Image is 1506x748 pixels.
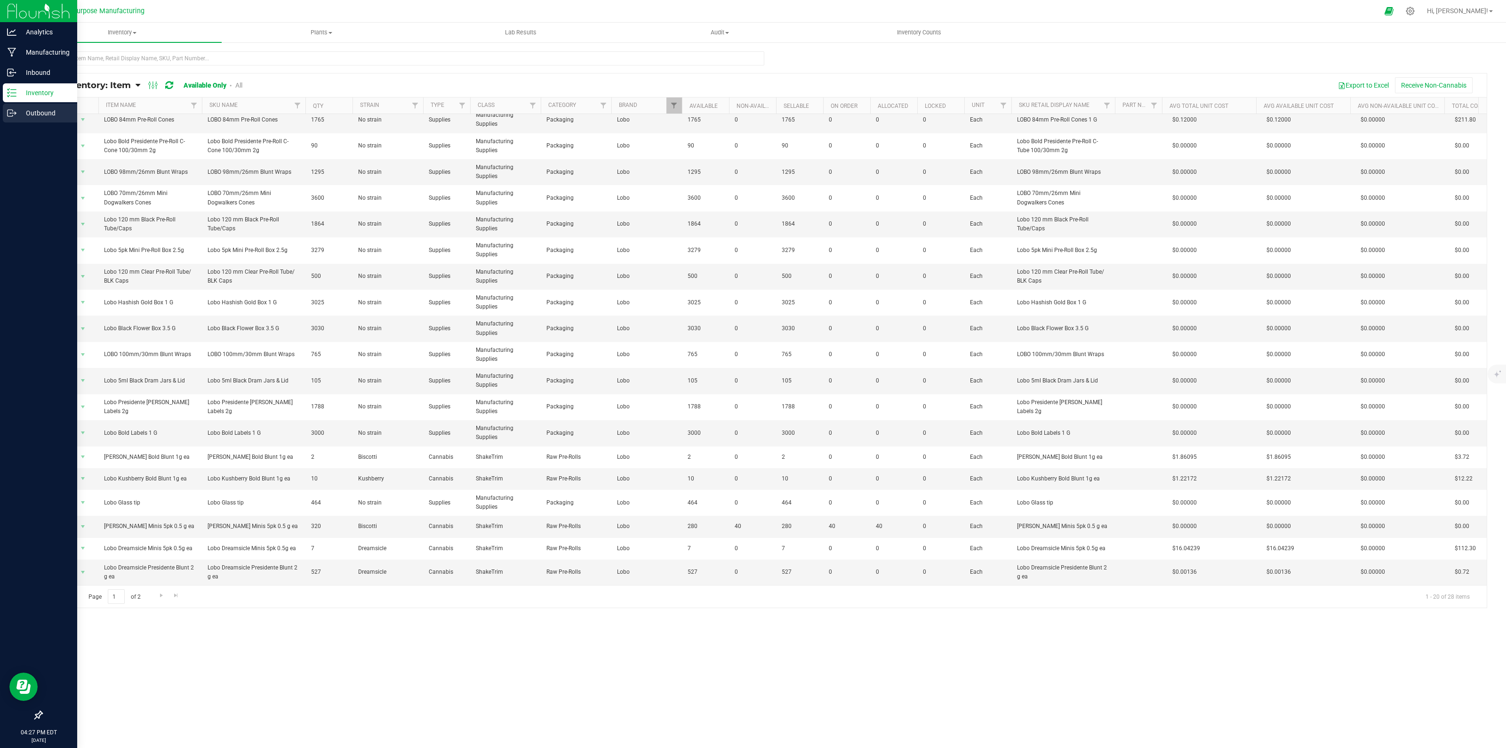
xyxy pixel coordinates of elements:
span: Lobo [617,324,676,333]
a: Brand [619,102,637,108]
span: select [77,566,89,579]
span: select [77,426,89,439]
a: Audit [620,23,819,42]
span: Packaging [546,220,606,228]
span: 3025 [688,298,723,307]
span: 3030 [688,324,723,333]
span: Packaging [546,324,606,333]
a: Filter [596,98,611,114]
span: select [77,139,89,153]
a: All Inventory: Item [49,80,136,90]
span: Supplies [429,324,465,333]
span: Each [970,246,1006,255]
span: $0.00000 [1168,191,1202,205]
span: Lobo Bold Presidente Pre-Roll C-Cone 100/30mm 2g [208,137,300,155]
span: 0 [923,272,959,281]
span: $0.00000 [1168,296,1202,309]
a: Available Only [184,81,226,89]
a: Filter [666,98,682,114]
span: 0 [829,220,865,228]
span: Each [970,168,1006,177]
span: LOBO 100mm/30mm Blunt Wraps [104,350,196,359]
span: Lobo Hashish Gold Box 1 G [104,298,196,307]
span: Packaging [546,115,606,124]
span: 0 [829,324,865,333]
span: $0.00 [1450,348,1474,361]
span: Lobo 5pk Mini Pre-Roll Box 2.5g [208,246,300,255]
span: Packaging [546,246,606,255]
span: Supplies [429,272,465,281]
span: select [77,270,89,283]
span: 500 [311,272,347,281]
span: Inventory [23,28,222,37]
span: 0 [829,141,865,150]
span: 0 [923,220,959,228]
a: SKU Name [209,102,238,108]
span: Greater Purpose Manufacturing [48,7,144,15]
span: Lobo [617,298,676,307]
span: Inventory Counts [884,28,954,37]
a: Allocated [878,103,908,109]
span: LOBO 84mm Pre-Roll Cones [104,115,196,124]
span: 90 [311,141,347,150]
span: 3279 [688,246,723,255]
a: SKU Retail Display Name [1019,102,1089,108]
span: 0 [923,141,959,150]
a: Filter [290,98,305,114]
inline-svg: Inventory [7,88,16,98]
span: Supplies [429,141,465,150]
span: Each [970,298,1006,307]
span: 90 [782,141,817,150]
span: Audit [621,28,819,37]
span: LOBO 100mm/30mm Blunt Wraps [1017,350,1109,359]
span: LOBO 98mm/26mm Blunt Wraps [1017,168,1109,177]
span: Manufacturing Supplies [476,372,535,390]
span: 105 [782,376,817,385]
span: 0 [876,168,912,177]
span: Manufacturing Supplies [476,189,535,207]
a: Filter [455,98,470,114]
span: $0.00000 [1262,217,1296,231]
span: $0.00000 [1168,217,1202,231]
span: Packaging [546,272,606,281]
span: No strain [358,272,417,281]
span: Packaging [546,141,606,150]
span: No strain [358,324,417,333]
inline-svg: Inbound [7,68,16,77]
span: 500 [782,272,817,281]
span: Supplies [429,168,465,177]
span: Lobo Black Flower Box 3.5 G [1017,324,1109,333]
inline-svg: Analytics [7,27,16,37]
span: No strain [358,115,417,124]
button: Receive Non-Cannabis [1395,77,1473,93]
span: select [77,472,89,485]
span: $0.00000 [1356,139,1390,153]
span: select [77,165,89,179]
span: 1295 [688,168,723,177]
span: 3279 [311,246,347,255]
span: LOBO 100mm/30mm Blunt Wraps [208,350,300,359]
span: $0.00000 [1262,191,1296,205]
span: $0.00000 [1168,348,1202,361]
span: $0.00000 [1168,165,1202,179]
span: 0 [735,272,770,281]
span: select [77,520,89,533]
span: select [77,218,89,231]
span: 0 [876,272,912,281]
span: 3025 [311,298,347,307]
span: 0 [735,168,770,177]
span: 0 [735,350,770,359]
span: No strain [358,246,417,255]
span: select [77,296,89,309]
span: Hi, [PERSON_NAME]! [1427,7,1488,15]
span: $0.00 [1450,191,1474,205]
span: Lobo [617,115,676,124]
a: Type [431,102,444,108]
span: Lobo [617,220,676,228]
span: Manufacturing Supplies [476,111,535,129]
a: Class [478,102,495,108]
a: Filter [525,98,541,114]
span: 0 [923,298,959,307]
a: Avg Available Unit Cost [1264,103,1334,109]
span: Each [970,220,1006,228]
